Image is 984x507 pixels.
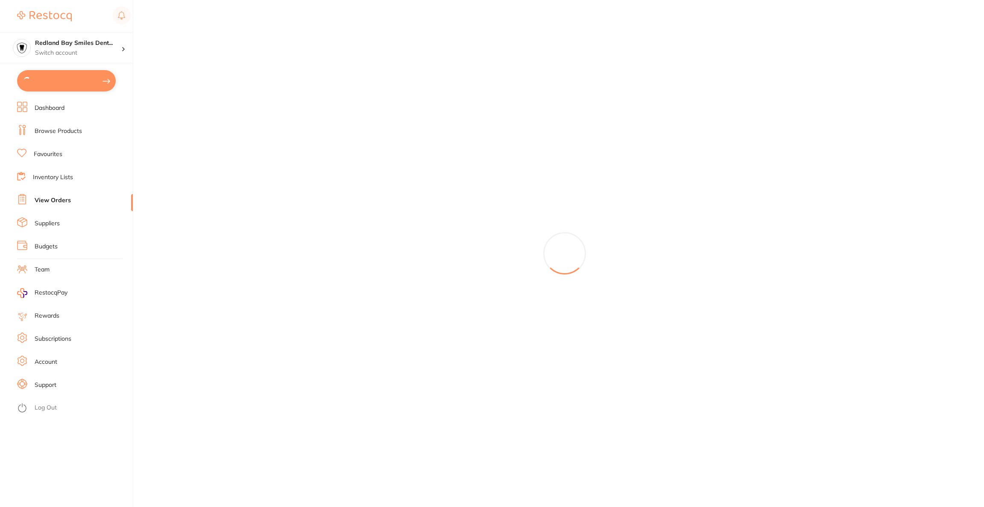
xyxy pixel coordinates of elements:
a: Restocq Logo [17,6,72,26]
a: Team [35,265,50,274]
a: Rewards [35,312,59,320]
a: Log Out [35,404,57,412]
a: Suppliers [35,219,60,228]
a: Favourites [34,150,62,159]
a: RestocqPay [17,288,67,298]
h4: Redland Bay Smiles Dental [35,39,121,47]
a: Subscriptions [35,335,71,343]
a: Account [35,358,57,366]
a: Inventory Lists [33,173,73,182]
p: Switch account [35,49,121,57]
a: Browse Products [35,127,82,136]
a: Dashboard [35,104,64,112]
button: Log Out [17,401,130,415]
img: Restocq Logo [17,11,72,21]
a: Budgets [35,242,58,251]
a: View Orders [35,196,71,205]
span: RestocqPay [35,289,67,297]
img: RestocqPay [17,288,27,298]
a: Support [35,381,56,389]
img: Redland Bay Smiles Dental [13,39,30,56]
